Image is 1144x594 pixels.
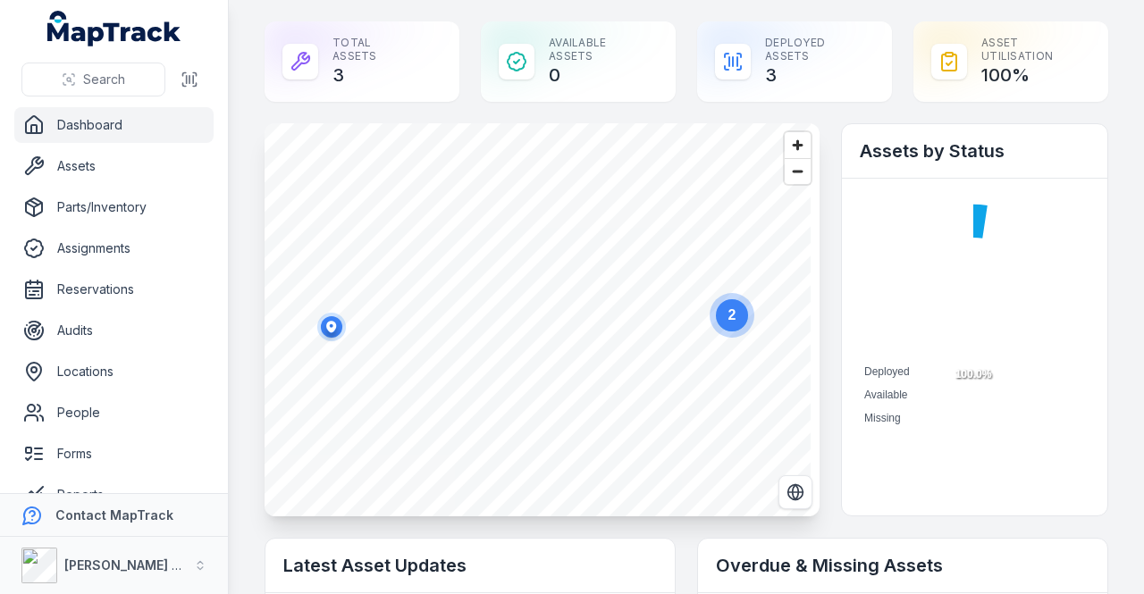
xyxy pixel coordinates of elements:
strong: [PERSON_NAME] Asset Maintenance [64,557,294,573]
a: Parts/Inventory [14,189,214,225]
a: Dashboard [14,107,214,143]
a: Forms [14,436,214,472]
span: Search [83,71,125,88]
button: Zoom in [785,132,811,158]
span: Deployed [864,365,910,378]
button: Zoom out [785,158,811,184]
button: Search [21,63,165,96]
a: Reservations [14,272,214,307]
a: MapTrack [47,11,181,46]
span: Missing [864,412,901,424]
a: Audits [14,313,214,348]
strong: Contact MapTrack [55,507,173,523]
a: Reports [14,477,214,513]
h2: Overdue & Missing Assets [716,553,1089,578]
h2: Latest Asset Updates [283,553,657,578]
canvas: Map [265,123,811,516]
a: Assets [14,148,214,184]
button: Switch to Satellite View [778,475,812,509]
a: Assignments [14,230,214,266]
h2: Assets by Status [860,138,1089,163]
text: 2 [728,307,736,322]
a: Locations [14,354,214,389]
a: People [14,395,214,431]
span: Available [864,389,907,401]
